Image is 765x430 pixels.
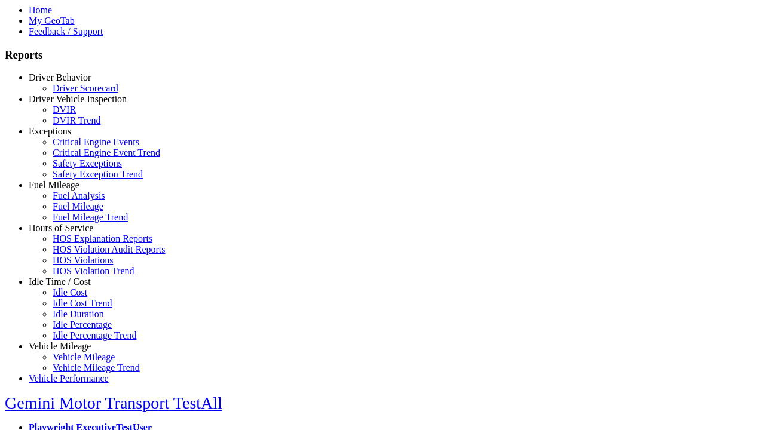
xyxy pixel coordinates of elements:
a: DVIR Trend [53,115,100,125]
a: HOS Violations [53,255,113,265]
a: Vehicle Mileage [29,341,91,351]
a: Safety Exceptions [53,158,122,168]
a: Vehicle Mileage [53,352,115,362]
a: Idle Duration [53,309,104,319]
a: Idle Time / Cost [29,277,91,287]
a: Fuel Mileage [29,180,79,190]
a: Fuel Analysis [53,191,105,201]
a: Home [29,5,52,15]
a: Driver Scorecard [53,83,118,93]
a: My GeoTab [29,16,75,26]
a: Gemini Motor Transport TestAll [5,394,222,412]
a: Idle Percentage Trend [53,330,136,340]
a: Vehicle Performance [29,373,109,383]
a: Fuel Mileage [53,201,103,211]
a: Exceptions [29,126,71,136]
a: Idle Percentage [53,320,112,330]
h3: Reports [5,48,760,62]
a: Fuel Mileage Trend [53,212,128,222]
a: Vehicle Mileage Trend [53,363,140,373]
a: HOS Violation Trend [53,266,134,276]
a: Idle Cost Trend [53,298,112,308]
a: HOS Explanation Reports [53,234,152,244]
a: Idle Cost [53,287,87,297]
a: Critical Engine Events [53,137,139,147]
a: DVIR [53,105,76,115]
a: Driver Behavior [29,72,91,82]
a: Safety Exception Trend [53,169,143,179]
a: Hours of Service [29,223,93,233]
a: HOS Violation Audit Reports [53,244,166,254]
a: Feedback / Support [29,26,103,36]
a: Driver Vehicle Inspection [29,94,127,104]
a: Critical Engine Event Trend [53,148,160,158]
